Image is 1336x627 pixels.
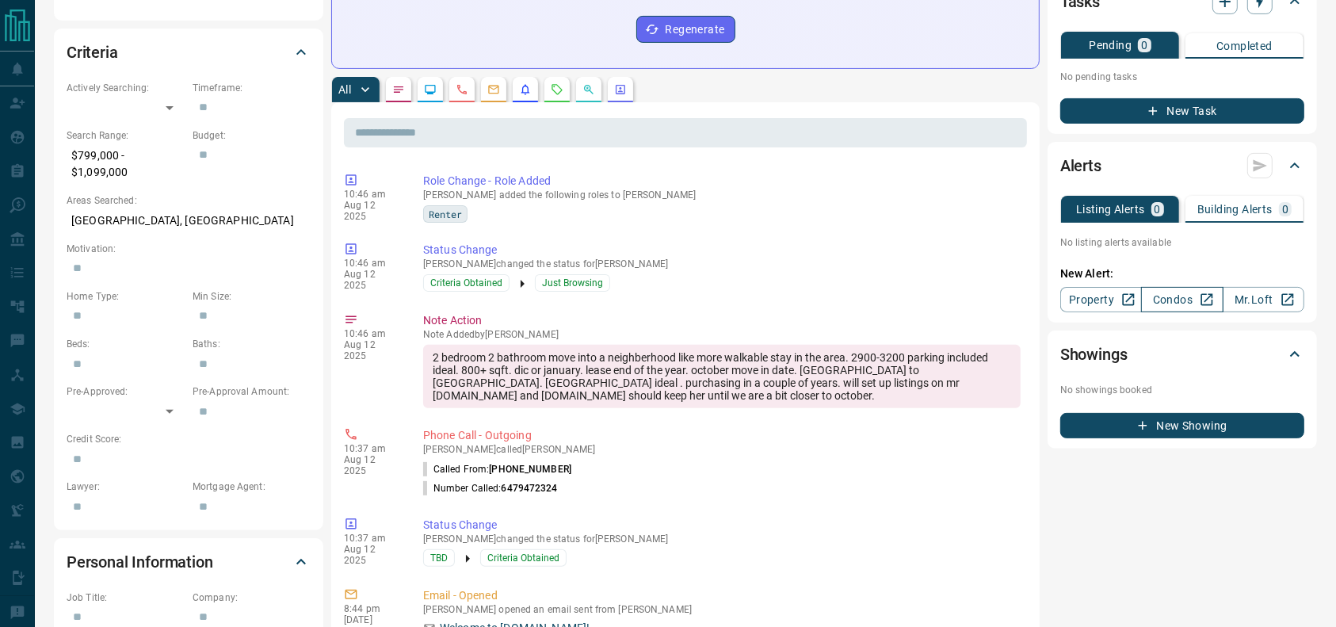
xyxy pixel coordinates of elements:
p: Baths: [193,337,311,351]
p: 10:37 am [344,443,399,454]
button: New Showing [1060,413,1304,438]
span: 6479472324 [502,483,558,494]
p: No showings booked [1060,383,1304,397]
svg: Notes [392,83,405,96]
p: [PERSON_NAME] called [PERSON_NAME] [423,444,1021,455]
svg: Lead Browsing Activity [424,83,437,96]
p: 10:46 am [344,258,399,269]
button: Regenerate [636,16,735,43]
span: Renter [429,206,462,222]
p: [PERSON_NAME] opened an email sent from [PERSON_NAME] [423,604,1021,615]
div: Criteria [67,33,311,71]
p: Search Range: [67,128,185,143]
p: $799,000 - $1,099,000 [67,143,185,185]
svg: Requests [551,83,563,96]
svg: Opportunities [582,83,595,96]
p: Email - Opened [423,587,1021,604]
div: 2 bedroom 2 bathroom move into a neighberhood like more walkable stay in the area. 2900-3200 park... [423,345,1021,408]
p: Aug 12 2025 [344,544,399,566]
svg: Agent Actions [614,83,627,96]
p: Mortgage Agent: [193,480,311,494]
p: New Alert: [1060,266,1304,282]
p: [DATE] [344,614,399,625]
span: Criteria Obtained [487,550,559,566]
svg: Listing Alerts [519,83,532,96]
p: Note Action [423,312,1021,329]
p: Lawyer: [67,480,185,494]
p: Number Called: [423,481,558,495]
a: Mr.Loft [1223,287,1304,312]
svg: Emails [487,83,500,96]
p: Completed [1216,40,1273,52]
p: Home Type: [67,289,185,304]
div: Alerts [1060,147,1304,185]
p: Motivation: [67,242,311,256]
button: New Task [1060,98,1304,124]
p: [PERSON_NAME] changed the status for [PERSON_NAME] [423,533,1021,545]
p: Aug 12 2025 [344,339,399,361]
p: 10:37 am [344,533,399,544]
p: Called From: [423,462,571,476]
p: Job Title: [67,591,185,605]
p: Listing Alerts [1076,204,1145,215]
a: Condos [1141,287,1223,312]
p: Min Size: [193,289,311,304]
p: Areas Searched: [67,193,311,208]
p: Aug 12 2025 [344,269,399,291]
span: Just Browsing [542,275,603,291]
p: Aug 12 2025 [344,200,399,222]
p: All [338,84,351,95]
p: 8:44 pm [344,603,399,614]
h2: Personal Information [67,549,213,575]
h2: Criteria [67,40,118,65]
p: Role Change - Role Added [423,173,1021,189]
p: [PERSON_NAME] added the following roles to [PERSON_NAME] [423,189,1021,201]
div: Showings [1060,335,1304,373]
h2: Alerts [1060,153,1101,178]
p: 10:46 am [344,328,399,339]
p: Beds: [67,337,185,351]
h2: Showings [1060,342,1128,367]
span: [PHONE_NUMBER] [489,464,571,475]
p: Phone Call - Outgoing [423,427,1021,444]
p: Budget: [193,128,311,143]
p: Company: [193,591,311,605]
p: Status Change [423,517,1021,533]
p: Credit Score: [67,432,311,446]
p: No listing alerts available [1060,235,1304,250]
svg: Calls [456,83,468,96]
span: Criteria Obtained [430,275,502,291]
p: Building Alerts [1197,204,1273,215]
p: 0 [1141,40,1147,51]
p: Pre-Approval Amount: [193,384,311,399]
p: Pre-Approved: [67,384,185,399]
p: Aug 12 2025 [344,454,399,476]
p: Status Change [423,242,1021,258]
p: 0 [1155,204,1161,215]
p: [GEOGRAPHIC_DATA], [GEOGRAPHIC_DATA] [67,208,311,234]
p: Actively Searching: [67,81,185,95]
p: No pending tasks [1060,65,1304,89]
p: [PERSON_NAME] changed the status for [PERSON_NAME] [423,258,1021,270]
p: 10:46 am [344,189,399,200]
span: TBD [430,550,448,566]
p: Note Added by [PERSON_NAME] [423,329,1021,340]
p: Pending [1089,40,1132,51]
p: Timeframe: [193,81,311,95]
p: 0 [1282,204,1288,215]
a: Property [1060,287,1142,312]
div: Personal Information [67,543,311,581]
